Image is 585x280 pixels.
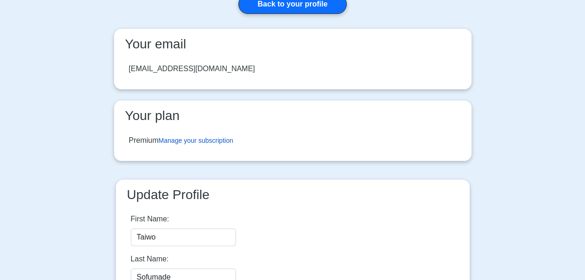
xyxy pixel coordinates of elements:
[129,63,255,74] div: [EMAIL_ADDRESS][DOMAIN_NAME]
[159,137,233,144] a: Manage your subscription
[131,253,169,265] label: Last Name:
[123,187,462,203] h3: Update Profile
[121,108,464,124] h3: Your plan
[131,213,169,225] label: First Name:
[129,135,233,146] div: Premium
[121,36,464,52] h3: Your email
